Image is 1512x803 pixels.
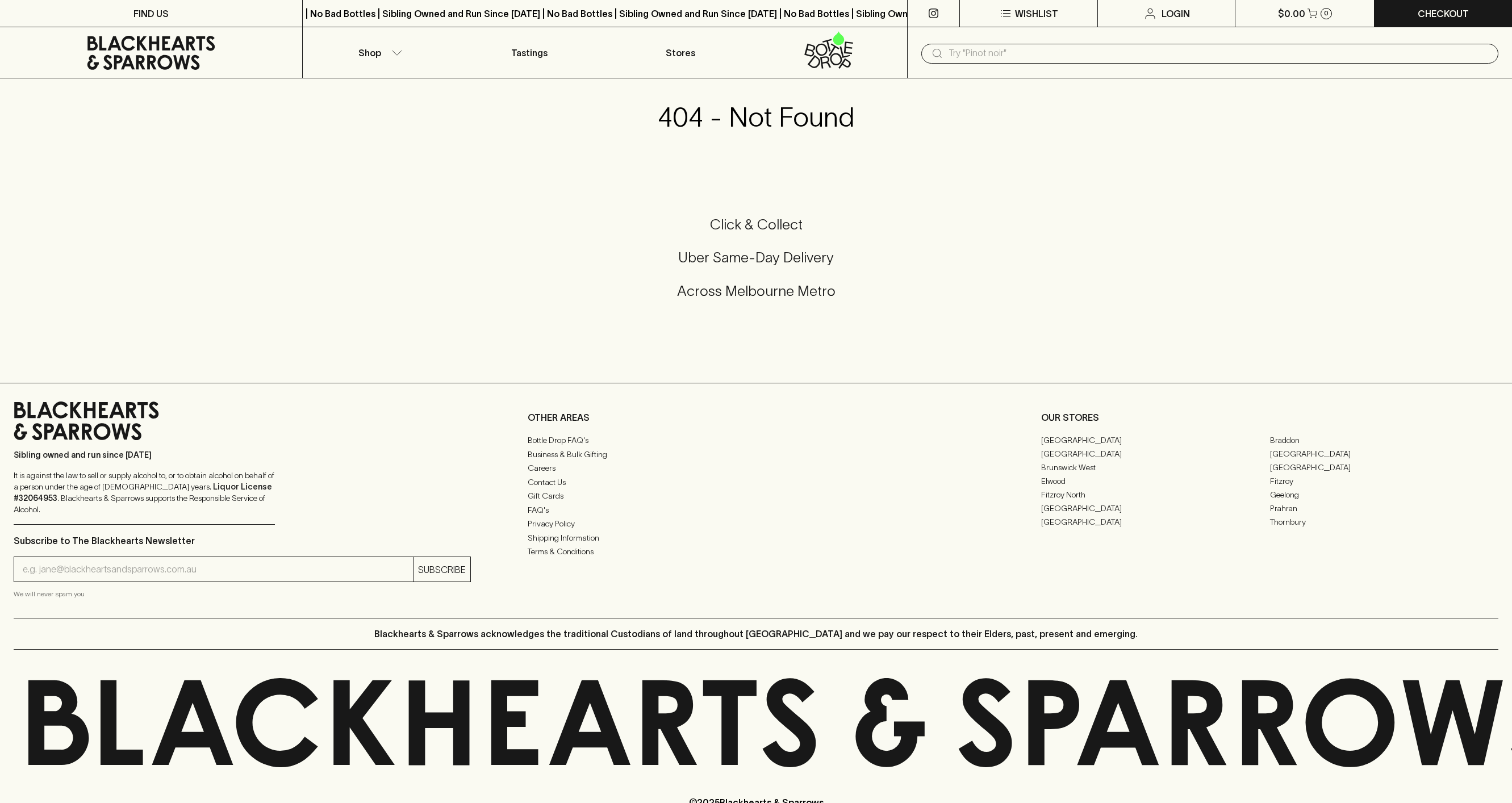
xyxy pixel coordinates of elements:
[14,534,471,547] p: Subscribe to The Blackhearts Newsletter
[1270,461,1498,474] a: [GEOGRAPHIC_DATA]
[14,215,1498,234] h5: Click & Collect
[1278,7,1305,20] p: $0.00
[1270,488,1498,501] a: Geelong
[1270,433,1498,447] a: Braddon
[1418,7,1469,20] p: Checkout
[14,170,1498,360] div: Call to action block
[528,531,985,545] a: Shipping Information
[303,27,454,78] button: Shop
[1324,10,1329,16] p: 0
[528,545,985,559] a: Terms & Conditions
[1041,461,1269,474] a: Brunswick West
[528,490,985,503] a: Gift Cards
[413,557,470,582] button: SUBSCRIBE
[14,248,1498,267] h5: Uber Same-Day Delivery
[1041,488,1269,501] a: Fitzroy North
[658,101,854,133] h3: 404 - Not Found
[1041,515,1269,529] a: [GEOGRAPHIC_DATA]
[1041,433,1269,447] a: [GEOGRAPHIC_DATA]
[1270,501,1498,515] a: Prahran
[528,517,985,531] a: Privacy Policy
[528,475,985,489] a: Contact Us
[23,561,413,579] input: e.g. jane@blackheartsandsparrows.com.au
[1015,7,1058,20] p: Wishlist
[949,44,1489,62] input: Try "Pinot noir"
[1270,515,1498,529] a: Thornbury
[358,46,381,60] p: Shop
[511,46,548,60] p: Tastings
[666,46,695,60] p: Stores
[14,449,275,461] p: Sibling owned and run since [DATE]
[528,447,985,461] a: Business & Bulk Gifting
[528,503,985,517] a: FAQ's
[133,7,169,20] p: FIND US
[1162,7,1190,20] p: Login
[14,588,471,600] p: We will never spam you
[374,627,1138,641] p: Blackhearts & Sparrows acknowledges the traditional Custodians of land throughout [GEOGRAPHIC_DAT...
[1041,474,1269,488] a: Elwood
[528,411,985,424] p: OTHER AREAS
[1041,447,1269,461] a: [GEOGRAPHIC_DATA]
[1041,411,1498,424] p: OUR STORES
[14,282,1498,300] h5: Across Melbourne Metro
[1270,474,1498,488] a: Fitzroy
[528,462,985,475] a: Careers
[1041,501,1269,515] a: [GEOGRAPHIC_DATA]
[14,470,275,515] p: It is against the law to sell or supply alcohol to, or to obtain alcohol on behalf of a person un...
[1270,447,1498,461] a: [GEOGRAPHIC_DATA]
[418,563,466,576] p: SUBSCRIBE
[605,27,756,78] a: Stores
[528,434,985,447] a: Bottle Drop FAQ's
[454,27,605,78] a: Tastings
